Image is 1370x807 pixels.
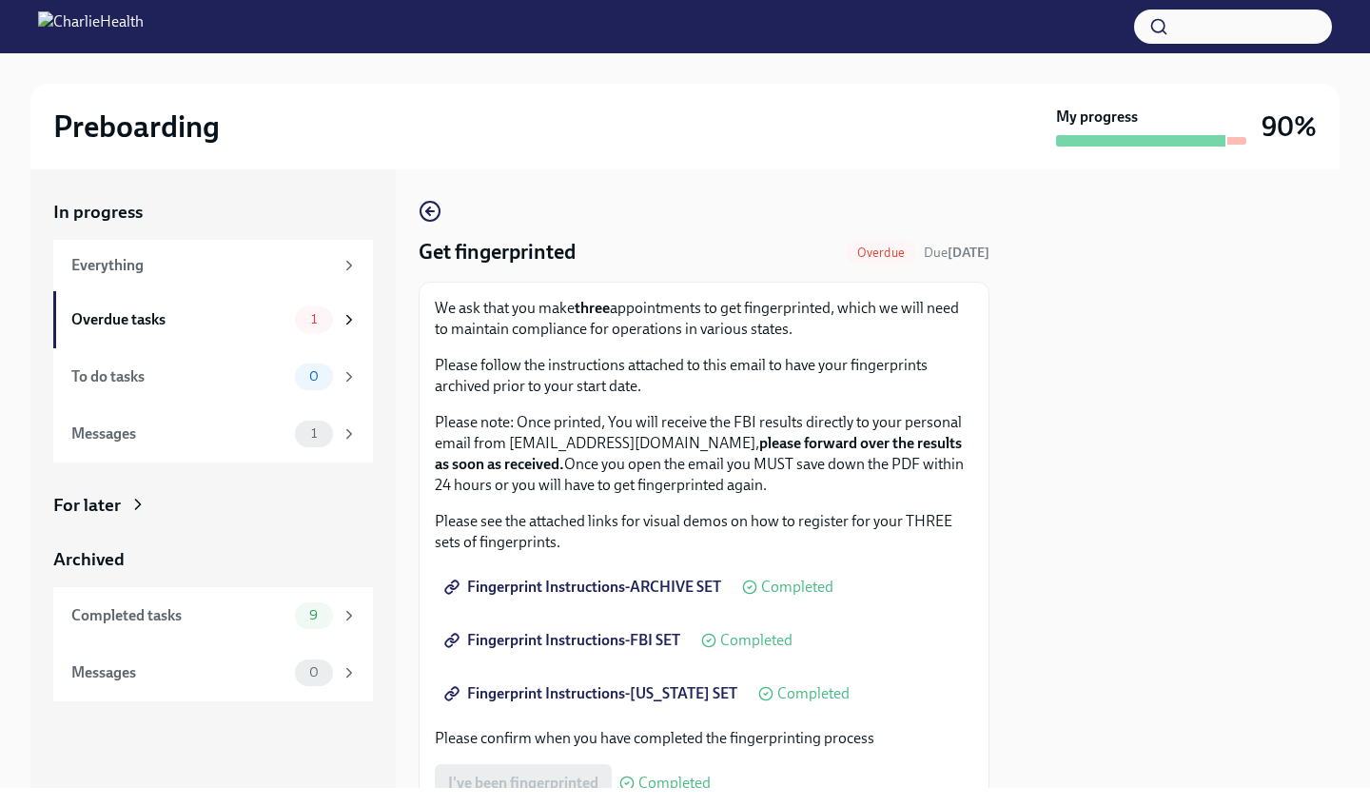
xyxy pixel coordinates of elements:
a: Fingerprint Instructions-FBI SET [435,621,694,659]
span: Fingerprint Instructions-ARCHIVE SET [448,578,721,597]
span: 0 [298,369,330,384]
a: Fingerprint Instructions-[US_STATE] SET [435,675,751,713]
a: Fingerprint Instructions-ARCHIVE SET [435,568,734,606]
strong: three [575,299,610,317]
a: Archived [53,547,373,572]
span: 9 [298,608,329,622]
div: Completed tasks [71,605,287,626]
a: Completed tasks9 [53,587,373,644]
span: Completed [777,686,850,701]
p: Please follow the instructions attached to this email to have your fingerprints archived prior to... [435,355,973,397]
a: To do tasks0 [53,348,373,405]
span: Overdue [846,246,916,260]
a: Messages1 [53,405,373,463]
span: Completed [720,633,793,648]
p: Please confirm when you have completed the fingerprinting process [435,728,973,749]
a: In progress [53,200,373,225]
span: Completed [761,580,833,595]
div: Messages [71,423,287,444]
a: Overdue tasks1 [53,291,373,348]
span: Fingerprint Instructions-[US_STATE] SET [448,684,737,703]
div: To do tasks [71,366,287,387]
div: For later [53,493,121,518]
p: Please see the attached links for visual demos on how to register for your THREE sets of fingerpr... [435,511,973,553]
img: CharlieHealth [38,11,144,42]
span: Fingerprint Instructions-FBI SET [448,631,680,650]
div: Messages [71,662,287,683]
p: Please note: Once printed, You will receive the FBI results directly to your personal email from ... [435,412,973,496]
div: Overdue tasks [71,309,287,330]
div: Everything [71,255,333,276]
span: Completed [638,776,711,791]
strong: [DATE] [948,245,989,261]
span: 1 [300,312,328,326]
a: For later [53,493,373,518]
span: 1 [300,426,328,441]
h2: Preboarding [53,108,220,146]
a: Everything [53,240,373,291]
p: We ask that you make appointments to get fingerprinted, which we will need to maintain compliance... [435,298,973,340]
h4: Get fingerprinted [419,238,576,266]
a: Messages0 [53,644,373,701]
strong: My progress [1056,107,1138,128]
span: Due [924,245,989,261]
span: 0 [298,665,330,679]
span: August 23rd, 2025 09:00 [924,244,989,262]
h3: 90% [1262,109,1317,144]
